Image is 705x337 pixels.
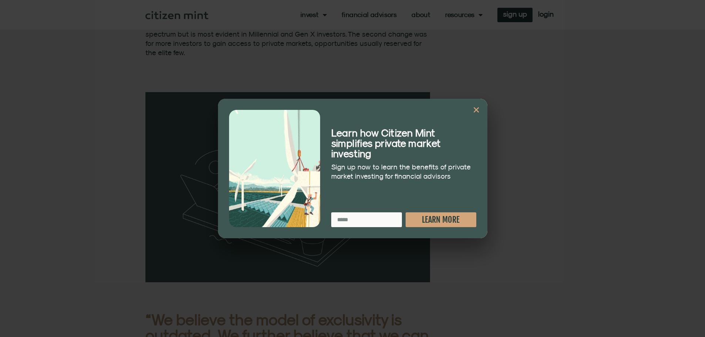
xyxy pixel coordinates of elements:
[406,212,476,227] button: LEARN MORE
[229,110,320,227] img: turbine_illustration_portrait
[331,212,476,231] form: New Form
[422,216,460,224] span: LEARN MORE
[473,106,480,114] a: Close
[331,162,476,181] p: Sign up now to learn the benefits of private market investing for financial advisors
[331,128,476,159] h2: Learn how Citizen Mint simplifies private market investing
